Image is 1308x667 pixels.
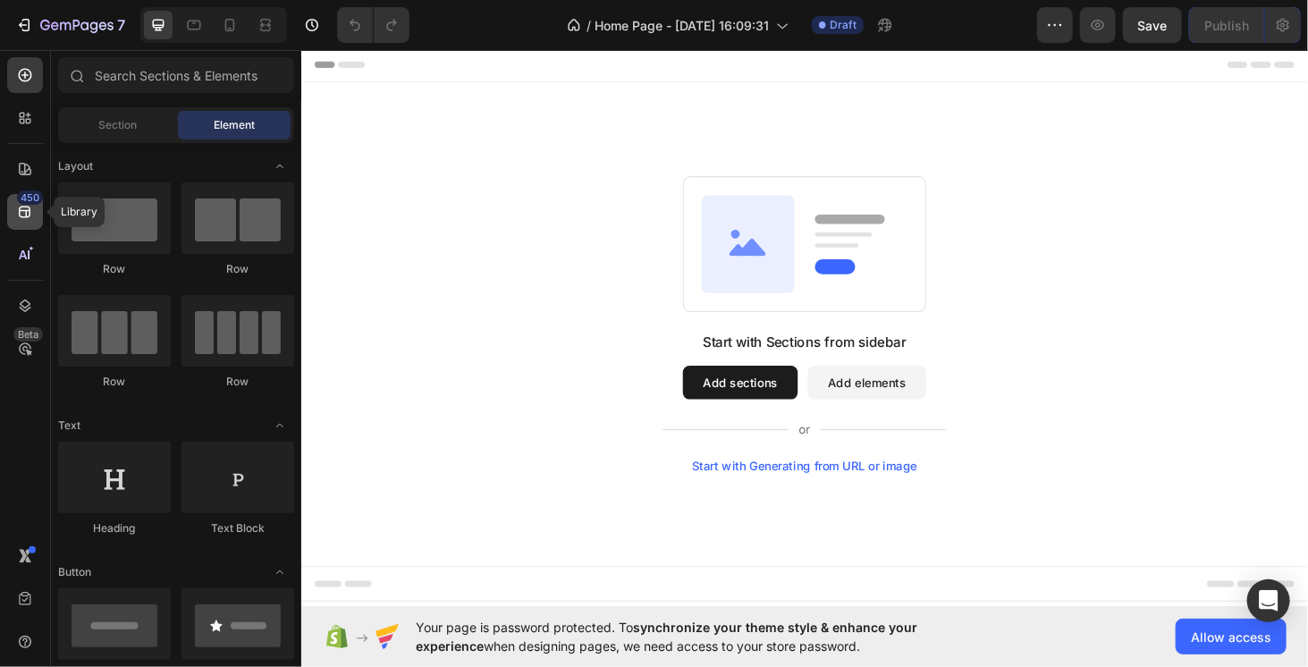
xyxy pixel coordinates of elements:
button: Allow access [1176,619,1287,654]
div: Text Block [181,520,294,536]
div: Row [181,374,294,390]
span: Toggle open [266,152,294,181]
span: Element [214,117,255,133]
button: Add sections [407,339,529,375]
div: Open Intercom Messenger [1247,579,1290,622]
div: Start with Generating from URL or image [417,439,657,453]
input: Search Sections & Elements [58,57,294,93]
div: 450 [17,190,43,205]
button: Publish [1189,7,1264,43]
span: Section [99,117,138,133]
span: Allow access [1191,628,1271,646]
div: Heading [58,520,171,536]
div: Beta [13,327,43,342]
span: Save [1138,18,1168,33]
button: Add elements [540,339,666,375]
span: Draft [830,17,857,33]
span: Your page is password protected. To when designing pages, we need access to your store password. [416,618,987,655]
span: Home Page - [DATE] 16:09:31 [595,16,769,35]
div: Publish [1204,16,1249,35]
span: Toggle open [266,558,294,587]
div: Row [58,374,171,390]
button: 7 [7,7,133,43]
div: Row [58,261,171,277]
p: 7 [117,14,125,36]
span: Text [58,418,80,434]
span: Layout [58,158,93,174]
div: Row [181,261,294,277]
span: / [586,16,591,35]
button: Save [1123,7,1182,43]
div: Start with Sections from sidebar [428,303,645,325]
span: Button [58,564,91,580]
iframe: Design area [301,48,1308,608]
div: Undo/Redo [337,7,409,43]
span: Toggle open [266,411,294,440]
span: synchronize your theme style & enhance your experience [416,620,917,654]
